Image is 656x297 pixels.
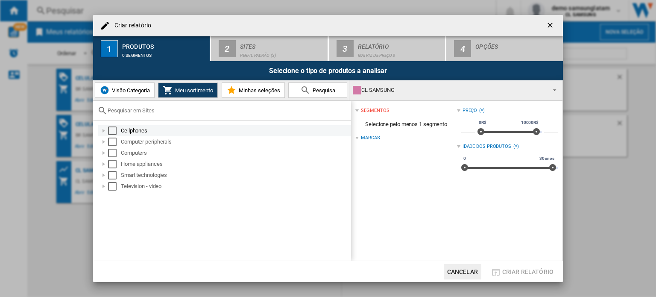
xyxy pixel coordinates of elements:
[108,126,121,135] md-checkbox: Select
[122,40,206,49] div: Produtos
[108,149,121,157] md-checkbox: Select
[520,119,540,126] span: 10000R$
[542,17,559,34] button: getI18NText('BUTTONS.CLOSE_DIALOG')
[121,126,350,135] div: Cellphones
[488,264,556,279] button: Criar relatório
[110,87,150,94] span: Visão Categoria
[358,40,442,49] div: Relatório
[454,40,471,57] div: 4
[462,155,467,162] span: 0
[211,36,328,61] button: 2 Sites Perfil padrão (3)
[121,182,350,191] div: Television - video
[337,40,354,57] div: 3
[121,171,350,179] div: Smart technologies
[446,36,563,61] button: 4 Opções
[108,107,347,114] input: Pesquisar em Sites
[502,268,553,275] span: Criar relatório
[108,171,121,179] md-checkbox: Select
[95,82,155,98] button: Visão Categoria
[463,143,511,150] div: Idade dos produtos
[121,138,350,146] div: Computer peripherals
[121,160,350,168] div: Home appliances
[93,36,211,61] button: 1 Produtos 0 segmentos
[108,138,121,146] md-checkbox: Select
[240,49,324,58] div: Perfil padrão (3)
[361,135,380,141] div: Marcas
[93,61,563,80] div: Selecione o tipo de produtos a analisar
[173,87,213,94] span: Meu sortimento
[477,119,488,126] span: 0R$
[546,21,556,31] ng-md-icon: getI18NText('BUTTONS.CLOSE_DIALOG')
[108,160,121,168] md-checkbox: Select
[110,21,152,30] h4: Criar relatório
[329,36,446,61] button: 3 Relatório Matriz de preços
[222,82,285,98] button: Minhas seleções
[101,40,118,57] div: 1
[358,49,442,58] div: Matriz de preços
[219,40,236,57] div: 2
[240,40,324,49] div: Sites
[538,155,556,162] span: 30 anos
[237,87,280,94] span: Minhas seleções
[361,107,389,114] div: segmentos
[100,85,110,95] img: wiser-icon-blue.png
[353,84,545,96] div: CL SAMSUNG
[121,149,350,157] div: Computers
[444,264,481,279] button: Cancelar
[158,82,218,98] button: Meu sortimento
[122,49,206,58] div: 0 segmentos
[463,107,477,114] div: Preço
[355,116,457,132] span: Selecione pelo menos 1 segmento
[108,182,121,191] md-checkbox: Select
[475,40,559,49] div: Opções
[310,87,335,94] span: Pesquisa
[288,82,347,98] button: Pesquisa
